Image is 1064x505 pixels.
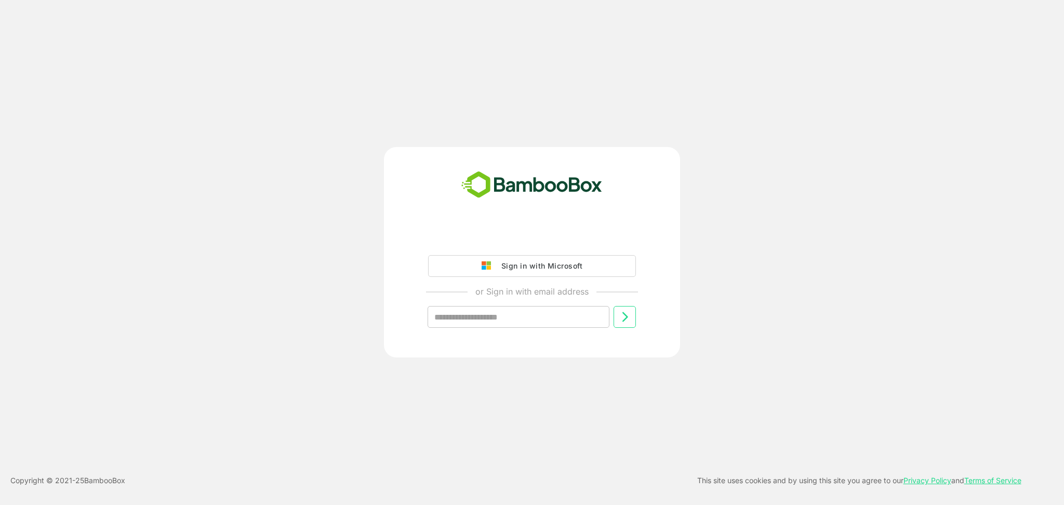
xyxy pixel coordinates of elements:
[423,226,641,249] iframe: Sign in with Google Button
[428,255,636,277] button: Sign in with Microsoft
[903,476,951,485] a: Privacy Policy
[697,474,1021,487] p: This site uses cookies and by using this site you agree to our and
[482,261,496,271] img: google
[10,474,125,487] p: Copyright © 2021- 25 BambooBox
[496,259,582,273] div: Sign in with Microsoft
[456,168,608,202] img: bamboobox
[475,285,589,298] p: or Sign in with email address
[964,476,1021,485] a: Terms of Service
